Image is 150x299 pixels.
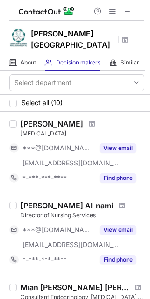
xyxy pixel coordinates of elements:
[21,119,83,128] div: [PERSON_NAME]
[22,226,94,234] span: ***@[DOMAIN_NAME]
[31,28,115,50] h1: [PERSON_NAME][GEOGRAPHIC_DATA]
[21,59,36,66] span: About
[21,129,144,138] div: [MEDICAL_DATA]
[121,59,139,66] span: Similar
[21,283,129,292] div: Mian [PERSON_NAME] [PERSON_NAME]
[100,225,136,235] button: Reveal Button
[22,159,120,167] span: [EMAIL_ADDRESS][DOMAIN_NAME]
[21,99,63,107] span: Select all (10)
[21,211,144,220] div: Director of Nursing Services
[22,144,94,152] span: ***@[DOMAIN_NAME]
[100,143,136,153] button: Reveal Button
[9,28,28,47] img: c89cf75dd420e6812153de847ed2932f
[19,6,75,17] img: ContactOut v5.3.10
[22,241,120,249] span: [EMAIL_ADDRESS][DOMAIN_NAME]
[21,201,113,210] div: [PERSON_NAME] Al-nami
[100,173,136,183] button: Reveal Button
[100,255,136,264] button: Reveal Button
[14,78,71,87] div: Select department
[56,59,100,66] span: Decision makers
